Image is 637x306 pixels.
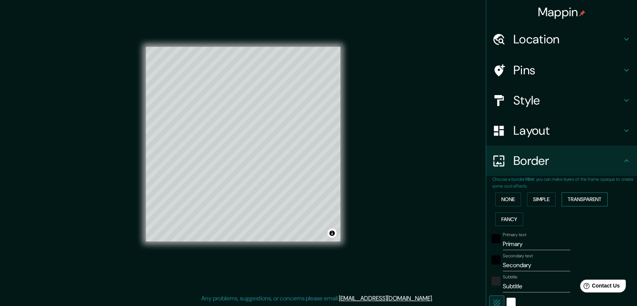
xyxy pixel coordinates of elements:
[495,212,523,226] button: Fancy
[562,192,608,206] button: Transparent
[492,255,501,264] button: black
[513,93,622,108] h4: Style
[527,192,556,206] button: Simple
[525,176,534,182] b: Hint
[486,55,637,85] div: Pins
[492,234,501,243] button: black
[538,5,586,20] h4: Mappin
[486,115,637,146] div: Layout
[328,229,337,238] button: Toggle attribution
[492,277,501,286] button: color-222222
[579,10,585,16] img: pin-icon.png
[486,24,637,54] div: Location
[495,192,521,206] button: None
[513,123,622,138] h4: Layout
[503,253,533,259] label: Secondary text
[503,232,526,238] label: Primary text
[201,294,433,303] p: Any problems, suggestions, or concerns please email .
[503,274,518,280] label: Subtitle
[486,85,637,115] div: Style
[339,294,432,302] a: [EMAIL_ADDRESS][DOMAIN_NAME]
[513,32,622,47] h4: Location
[513,63,622,78] h4: Pins
[513,153,622,168] h4: Border
[570,277,629,298] iframe: Help widget launcher
[433,294,434,303] div: .
[434,294,436,303] div: .
[492,176,637,189] p: Choose a border. : you can make layers of the frame opaque to create some cool effects.
[486,146,637,176] div: Border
